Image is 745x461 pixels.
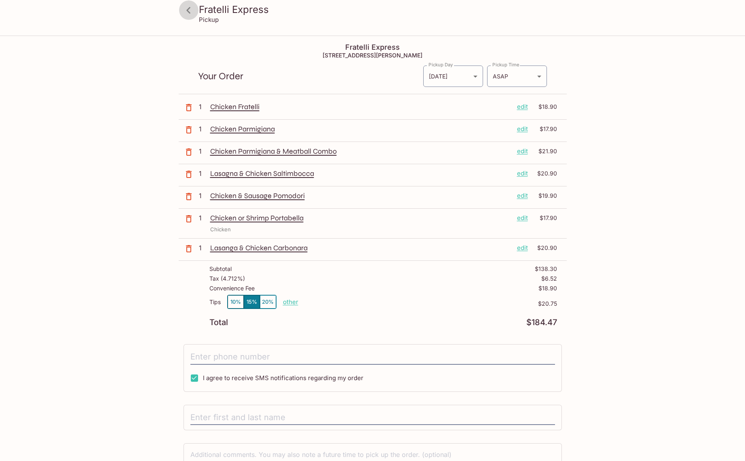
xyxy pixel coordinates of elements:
[533,214,557,222] p: $17.90
[517,214,528,222] p: edit
[190,410,555,425] input: Enter first and last name
[541,275,557,282] p: $6.52
[492,61,519,68] label: Pickup Time
[203,374,363,382] span: I agree to receive SMS notifications regarding my order
[199,147,207,156] p: 1
[533,191,557,200] p: $19.90
[533,125,557,133] p: $17.90
[210,243,511,252] p: Lasanga & Chicken Carbonara
[487,66,547,87] div: ASAP
[179,43,567,52] h4: Fratelli Express
[533,147,557,156] p: $21.90
[210,125,511,133] p: Chicken Parmigiana
[517,147,528,156] p: edit
[210,169,511,178] p: Lasagna & Chicken Saltimbocca
[517,125,528,133] p: edit
[517,169,528,178] p: edit
[199,125,207,133] p: 1
[199,243,207,252] p: 1
[209,266,232,272] p: Subtotal
[209,285,255,292] p: Convenience Fee
[517,102,528,111] p: edit
[517,243,528,252] p: edit
[199,191,207,200] p: 1
[209,319,228,326] p: Total
[228,295,244,309] button: 10%
[517,191,528,200] p: edit
[209,275,245,282] p: Tax ( 4.712% )
[283,298,298,306] button: other
[199,169,207,178] p: 1
[535,266,557,272] p: $138.30
[199,102,207,111] p: 1
[210,214,511,222] p: Chicken or Shrimp Portabella
[199,3,560,16] h3: Fratelli Express
[538,285,557,292] p: $18.90
[199,214,207,222] p: 1
[533,243,557,252] p: $20.90
[210,226,231,233] p: Chicken
[210,147,511,156] p: Chicken Parmigiana & Meatball Combo
[423,66,483,87] div: [DATE]
[298,300,557,307] p: $20.75
[210,191,511,200] p: Chicken & Sausage Pomodori
[260,295,276,309] button: 20%
[533,169,557,178] p: $20.90
[199,16,219,23] p: Pickup
[526,319,557,326] p: $184.47
[190,349,555,365] input: Enter phone number
[198,72,423,80] p: Your Order
[244,295,260,309] button: 15%
[533,102,557,111] p: $18.90
[428,61,453,68] label: Pickup Day
[209,299,221,305] p: Tips
[210,102,511,111] p: Chicken Fratelli
[179,52,567,59] h5: [STREET_ADDRESS][PERSON_NAME]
